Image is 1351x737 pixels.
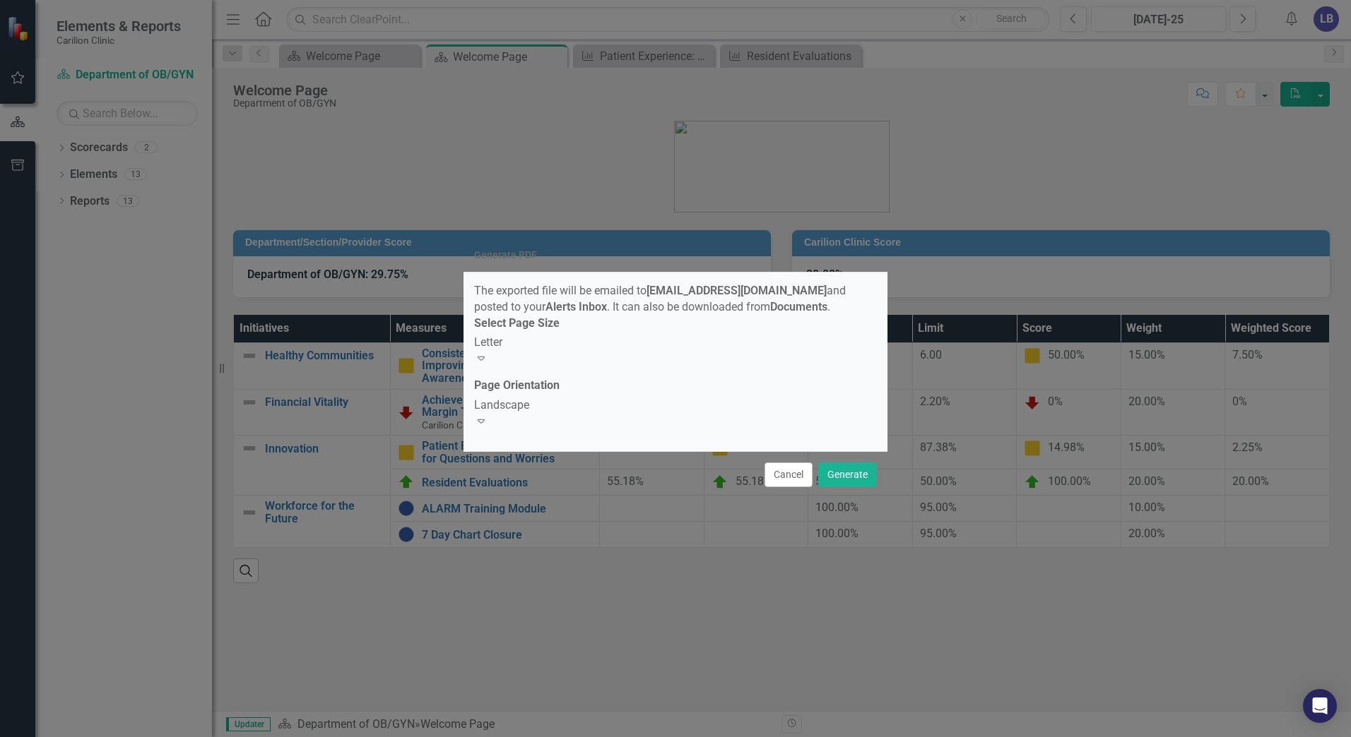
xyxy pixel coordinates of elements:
strong: [EMAIL_ADDRESS][DOMAIN_NAME] [647,284,827,297]
button: Generate [818,462,877,487]
span: The exported file will be emailed to and posted to your . It can also be downloaded from . [474,284,846,313]
div: Letter [474,335,877,351]
strong: Alerts Inbox [545,300,607,313]
strong: Documents [770,300,827,313]
div: Landscape [474,397,877,414]
button: Cancel [765,462,813,487]
div: Open Intercom Messenger [1303,689,1337,723]
div: Generate PDF [474,250,537,260]
label: Page Orientation [474,378,560,394]
label: Select Page Size [474,316,560,332]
